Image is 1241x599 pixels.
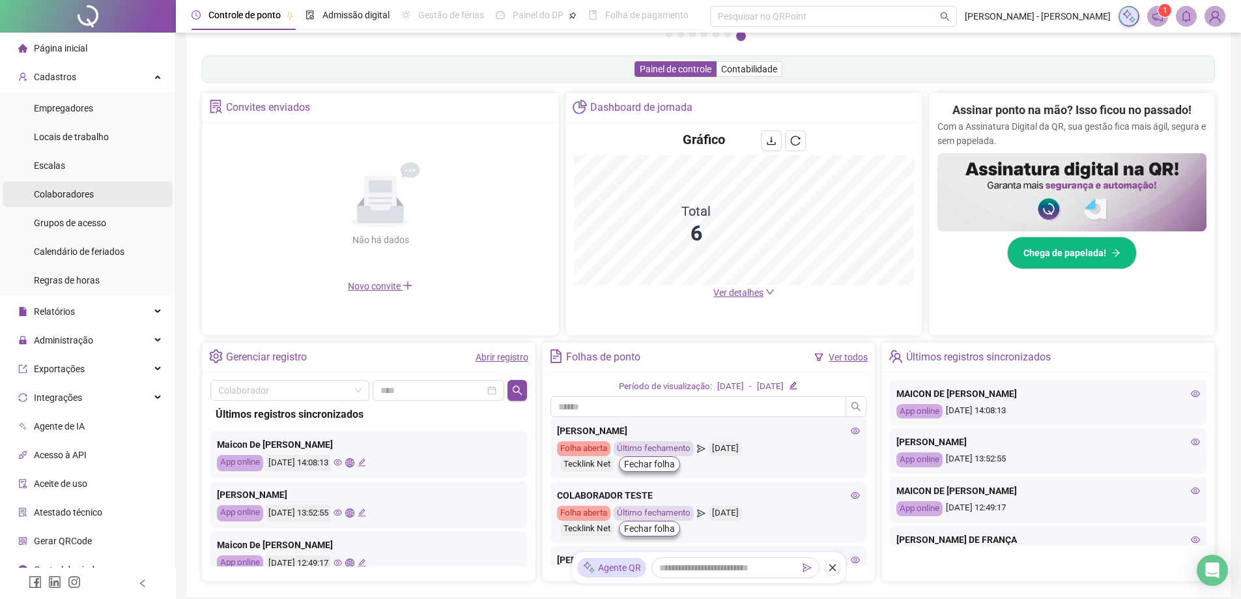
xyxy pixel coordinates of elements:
div: - [749,380,752,394]
div: Gerenciar registro [226,346,307,368]
span: Fechar folha [624,521,675,536]
span: [PERSON_NAME] - [PERSON_NAME] [965,9,1111,23]
img: banner%2F02c71560-61a6-44d4-94b9-c8ab97240462.png [937,153,1206,231]
span: solution [18,508,27,517]
div: [DATE] 12:49:17 [896,501,1200,516]
span: book [588,10,597,20]
div: App online [896,501,943,516]
button: 7 [736,31,746,41]
button: 1 [666,31,672,38]
span: pie-chart [573,100,586,113]
span: facebook [29,576,42,589]
span: eye [1191,389,1200,398]
a: Ver todos [829,352,868,362]
span: file-text [549,349,563,363]
span: home [18,44,27,53]
div: [DATE] 13:52:55 [896,452,1200,467]
span: sync [18,393,27,402]
img: sparkle-icon.fc2bf0ac1784a2077858766a79e2daf3.svg [1122,9,1136,23]
div: App online [896,404,943,419]
span: filter [814,353,823,362]
span: Exportações [34,364,85,374]
span: bell [1180,10,1192,22]
div: [PERSON_NAME] [557,424,861,438]
span: eye [1191,486,1200,495]
span: Gestão de férias [418,10,484,20]
div: Últimos registros sincronizados [216,406,522,422]
span: setting [209,349,223,363]
div: [DATE] [757,380,784,394]
div: App online [217,505,263,521]
span: pushpin [569,12,577,20]
span: Gerar QRCode [34,536,92,546]
div: Convites enviados [226,96,310,119]
span: pushpin [286,12,294,20]
div: Último fechamento [614,506,694,521]
span: Painel de controle [640,64,711,74]
div: Período de visualização: [619,380,712,394]
div: COLABORADOR TESTE [557,488,861,503]
span: Fechar folha [624,457,675,471]
span: Calendário de feriados [34,246,124,257]
span: Cadastros [34,72,76,82]
span: Escalas [34,160,65,171]
span: Colaboradores [34,189,94,199]
span: Integrações [34,392,82,403]
span: global [345,559,354,567]
div: Tecklink Net [560,521,614,536]
span: Locais de trabalho [34,132,109,142]
div: [DATE] 14:08:13 [896,404,1200,419]
div: [PERSON_NAME] [217,488,521,502]
button: 2 [678,31,684,38]
button: 3 [689,31,696,38]
div: Maicon De [PERSON_NAME] [217,437,521,452]
div: App online [217,555,263,572]
div: MAICON DE [PERSON_NAME] [896,484,1200,498]
div: App online [217,455,263,471]
div: Último fechamento [614,441,694,456]
span: qrcode [18,536,27,546]
span: eye [851,491,860,500]
span: Acesso à API [34,450,87,460]
span: left [138,579,147,588]
div: [DATE] 14:08:13 [266,455,330,471]
span: solution [209,100,223,113]
div: Dashboard de jornada [590,96,692,119]
span: export [18,364,27,373]
div: Folhas de ponto [566,346,640,368]
div: Agente QR [577,558,646,577]
button: 4 [701,31,707,38]
div: App online [896,452,943,467]
button: Fechar folha [619,521,680,536]
span: Admissão digital [322,10,390,20]
div: Não há dados [321,233,440,247]
span: eye [851,426,860,435]
span: search [940,12,950,22]
p: Com a Assinatura Digital da QR, sua gestão fica mais ágil, segura e sem papelada. [937,119,1206,148]
img: 57830 [1205,7,1225,26]
div: Tecklink Net [560,457,614,472]
span: search [851,402,861,412]
div: MAICON DE [PERSON_NAME] [896,387,1200,401]
span: eye [851,555,860,564]
span: Administração [34,335,93,345]
span: Contabilidade [721,64,777,74]
span: 1 [1163,6,1167,15]
span: file-done [306,10,315,20]
h4: Gráfico [683,130,725,149]
span: Página inicial [34,43,87,53]
span: Chega de papelada! [1023,246,1106,260]
div: [DATE] [709,506,742,521]
sup: 1 [1158,4,1171,17]
div: [DATE] [717,380,744,394]
span: notification [1152,10,1163,22]
div: [DATE] 13:52:55 [266,505,330,521]
div: [PERSON_NAME] DE FRANÇA [896,533,1200,547]
span: close [828,563,837,572]
span: download [766,136,777,146]
span: Grupos de acesso [34,218,106,228]
span: Painel do DP [513,10,563,20]
span: sun [401,10,410,20]
span: audit [18,479,27,488]
a: Abrir registro [476,352,528,362]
